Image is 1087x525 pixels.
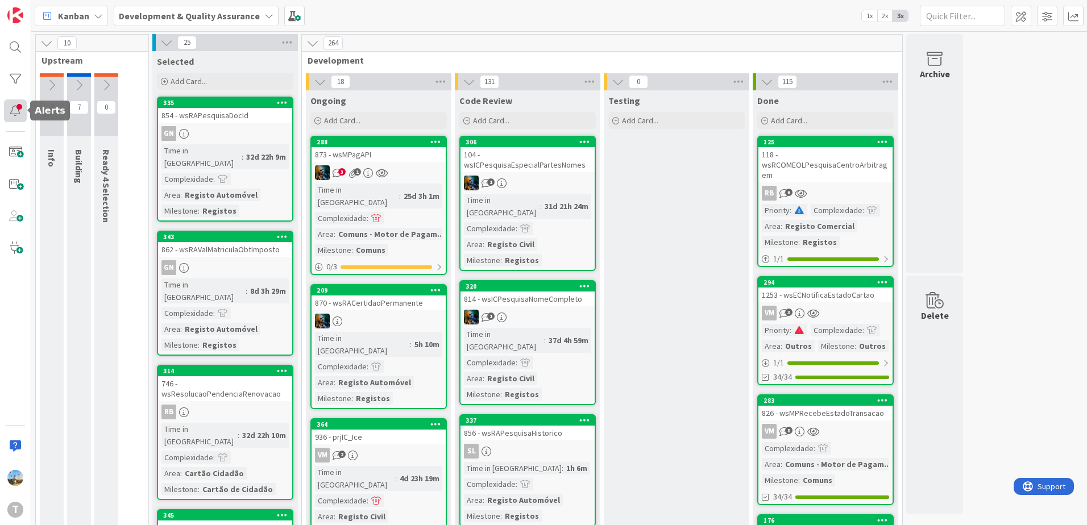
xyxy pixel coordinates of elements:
[466,416,595,424] div: 337
[161,405,176,419] div: RB
[158,232,292,257] div: 343862 - wsRAValMatriculaObtImposto
[158,260,292,275] div: GN
[487,178,495,186] span: 1
[785,309,793,316] span: 3
[310,136,447,275] a: 288873 - wsMPagAPIJCTime in [GEOGRAPHIC_DATA]:25d 3h 1mComplexidade:Area:Comuns - Motor de Pagam....
[338,451,346,458] span: 2
[856,340,889,352] div: Outros
[35,105,65,116] h5: Alerts
[460,281,595,291] div: 320
[758,424,893,439] div: VM
[161,467,180,480] div: Area
[73,149,85,184] span: Building
[200,339,239,351] div: Registos
[773,357,784,369] span: 1 / 1
[312,260,446,274] div: 0/3
[484,372,537,385] div: Registo Civil
[464,254,500,266] div: Milestone
[180,189,182,201] span: :
[464,510,500,522] div: Milestone
[758,306,893,320] div: VM
[161,323,180,335] div: Area
[312,430,446,444] div: 936 - prjIC_Ice
[758,406,893,420] div: 826 - wsMPRecebeEstadoTransacao
[7,7,23,23] img: Visit kanbanzone.com
[157,365,293,500] a: 314746 - wsResolucaoPendenciaRenovacaoRBTime in [GEOGRAPHIC_DATA]:32d 22h 10mComplexidade:Area:Ca...
[464,462,562,474] div: Time in [GEOGRAPHIC_DATA]
[158,366,292,376] div: 314
[46,149,57,167] span: Info
[473,115,509,126] span: Add Card...
[790,324,791,336] span: :
[920,6,1005,26] input: Quick Filter...
[464,494,483,506] div: Area
[157,97,293,222] a: 335854 - wsRAPesquisaDocIdGNTime in [GEOGRAPHIC_DATA]:32d 22h 9mComplexidade:Area:Registo Automóv...
[312,448,446,463] div: VM
[317,138,446,146] div: 288
[502,254,542,266] div: Registos
[782,458,894,470] div: Comuns - Motor de Pagam...
[161,307,213,319] div: Complexidade
[629,75,648,89] span: 0
[315,212,367,224] div: Complexidade
[464,478,516,490] div: Complexidade
[483,494,484,506] span: :
[239,429,289,441] div: 32d 22h 10m
[762,442,814,455] div: Complexidade
[762,474,798,486] div: Milestone
[161,205,198,217] div: Milestone
[464,388,500,401] div: Milestone
[487,312,495,320] span: 1
[562,462,563,474] span: :
[459,136,596,271] a: 306104 - wsICPesquisaEspecialPartesNomesJCTime in [GEOGRAPHIC_DATA]:31d 21h 24mComplexidade:Area:...
[161,278,246,303] div: Time in [GEOGRAPHIC_DATA]
[758,137,893,182] div: 125118 - wsRCOMEOLPesquisaCentroArbitragem
[157,231,293,356] a: 343862 - wsRAValMatriculaObtImpostoGNTime in [GEOGRAPHIC_DATA]:8d 3h 29mComplexidade:Area:Registo...
[401,190,442,202] div: 25d 3h 1m
[762,340,781,352] div: Area
[785,189,793,196] span: 6
[862,324,864,336] span: :
[460,310,595,324] div: JC
[818,340,854,352] div: Milestone
[771,115,807,126] span: Add Card...
[814,442,815,455] span: :
[213,307,215,319] span: :
[862,204,864,216] span: :
[7,470,23,486] img: DG
[790,204,791,216] span: :
[312,419,446,444] div: 364936 - prjIC_Ice
[161,189,180,201] div: Area
[158,242,292,257] div: 862 - wsRAValMatriculaObtImposto
[158,376,292,401] div: 746 - wsResolucaoPendenciaRenovacao
[312,285,446,295] div: 209
[158,405,292,419] div: RB
[312,314,446,328] div: JC
[158,108,292,123] div: 854 - wsRAPesquisaDocId
[762,306,777,320] div: VM
[247,285,289,297] div: 8d 3h 29m
[326,261,337,273] span: 0 / 3
[460,176,595,190] div: JC
[163,367,292,375] div: 314
[460,415,595,440] div: 337856 - wsRAPesquisaHistorico
[757,394,894,505] a: 283826 - wsMPRecebeEstadoTransacaoVMComplexidade:Area:Comuns - Motor de Pagam...Milestone:Comuns3...
[312,137,446,147] div: 288
[353,392,393,405] div: Registos
[324,115,360,126] span: Add Card...
[877,10,893,22] span: 2x
[762,324,790,336] div: Priority
[315,494,367,507] div: Complexidade
[464,356,516,369] div: Complexidade
[466,138,595,146] div: 306
[483,238,484,251] span: :
[758,137,893,147] div: 125
[500,510,502,522] span: :
[180,323,182,335] span: :
[762,236,798,248] div: Milestone
[773,371,792,383] span: 34/34
[464,222,516,235] div: Complexidade
[58,9,89,23] span: Kanban
[893,10,908,22] span: 3x
[460,137,595,147] div: 306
